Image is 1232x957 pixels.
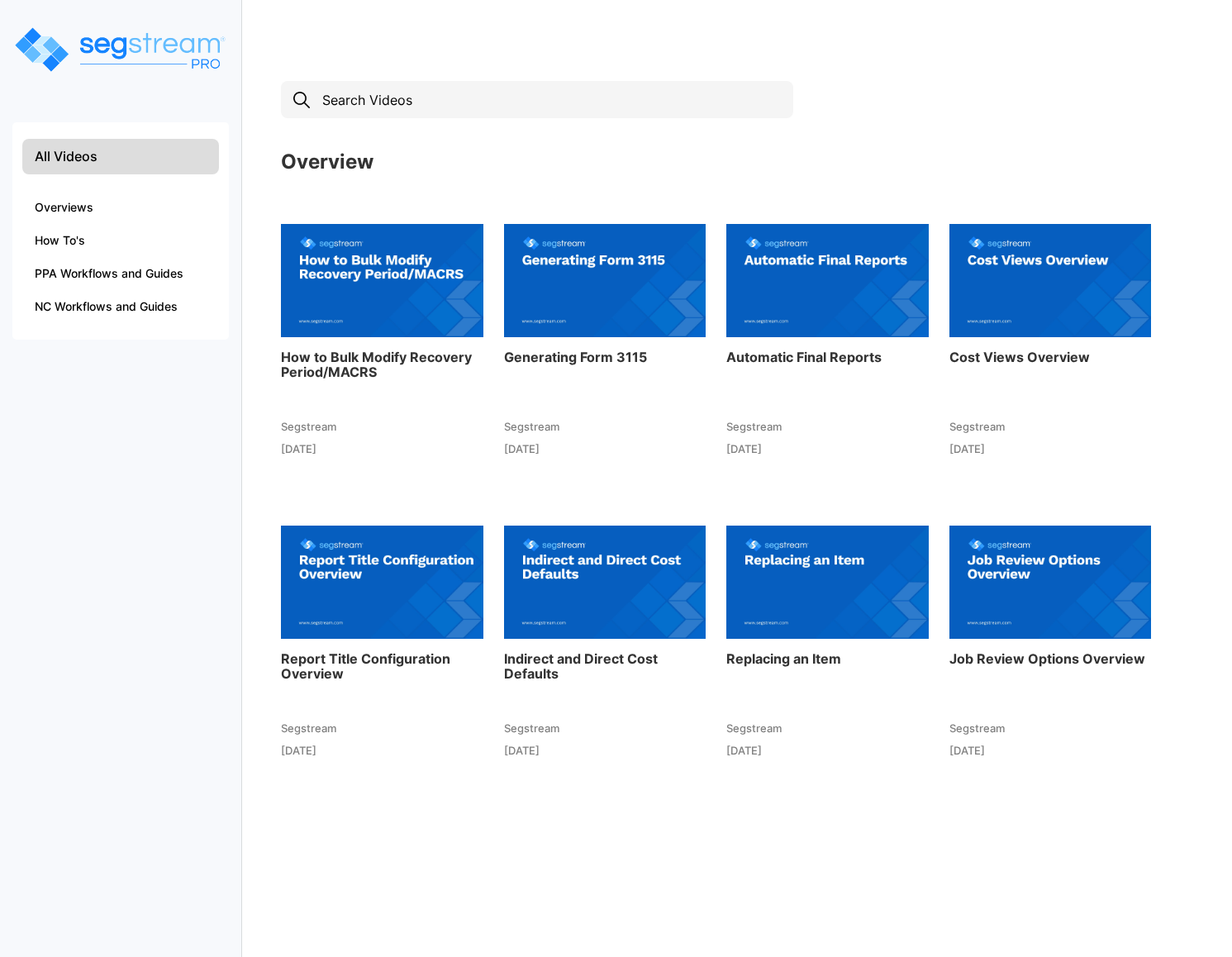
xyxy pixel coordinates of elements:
[281,440,483,458] p: [DATE]
[949,741,1152,759] p: [DATE]
[504,440,706,458] p: [DATE]
[504,491,706,673] img: instructional video
[504,189,706,371] img: instructional video
[22,191,219,224] li: Overviews
[281,417,483,436] p: Segstream
[726,719,929,737] p: Segstream
[281,151,1172,173] h3: Overview
[504,741,706,759] p: [DATE]
[949,189,1152,371] img: instructional video
[281,491,483,673] img: instructional video
[726,652,929,667] h3: Replacing an Item
[949,719,1152,737] p: Segstream
[949,652,1152,667] h3: Job Review Options Overview
[726,417,929,436] p: Segstream
[22,139,219,174] li: All Videos
[504,719,706,737] p: Segstream
[504,417,706,436] p: Segstream
[949,440,1152,458] p: [DATE]
[281,741,483,759] p: [DATE]
[12,25,227,74] img: logo_pro_r.png
[281,189,483,371] img: instructional video
[281,652,483,681] h3: Report Title Configuration Overview
[22,224,219,257] li: How To's
[949,350,1152,365] h3: Cost Views Overview
[504,350,706,365] h3: Generating Form 3115
[22,257,219,290] li: PPA Workflows and Guides
[726,350,929,365] h3: Automatic Final Reports
[726,440,929,458] p: [DATE]
[22,290,219,323] li: NC Workflows and Guides
[726,189,929,371] img: instructional video
[281,81,793,118] input: Search Videos
[949,491,1152,673] img: instructional video
[726,741,929,759] p: [DATE]
[281,719,483,737] p: Segstream
[726,491,929,673] img: instructional video
[949,417,1152,436] p: Segstream
[281,350,483,379] h3: How to Bulk Modify Recovery Period/MACRS
[504,652,706,681] h3: Indirect and Direct Cost Defaults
